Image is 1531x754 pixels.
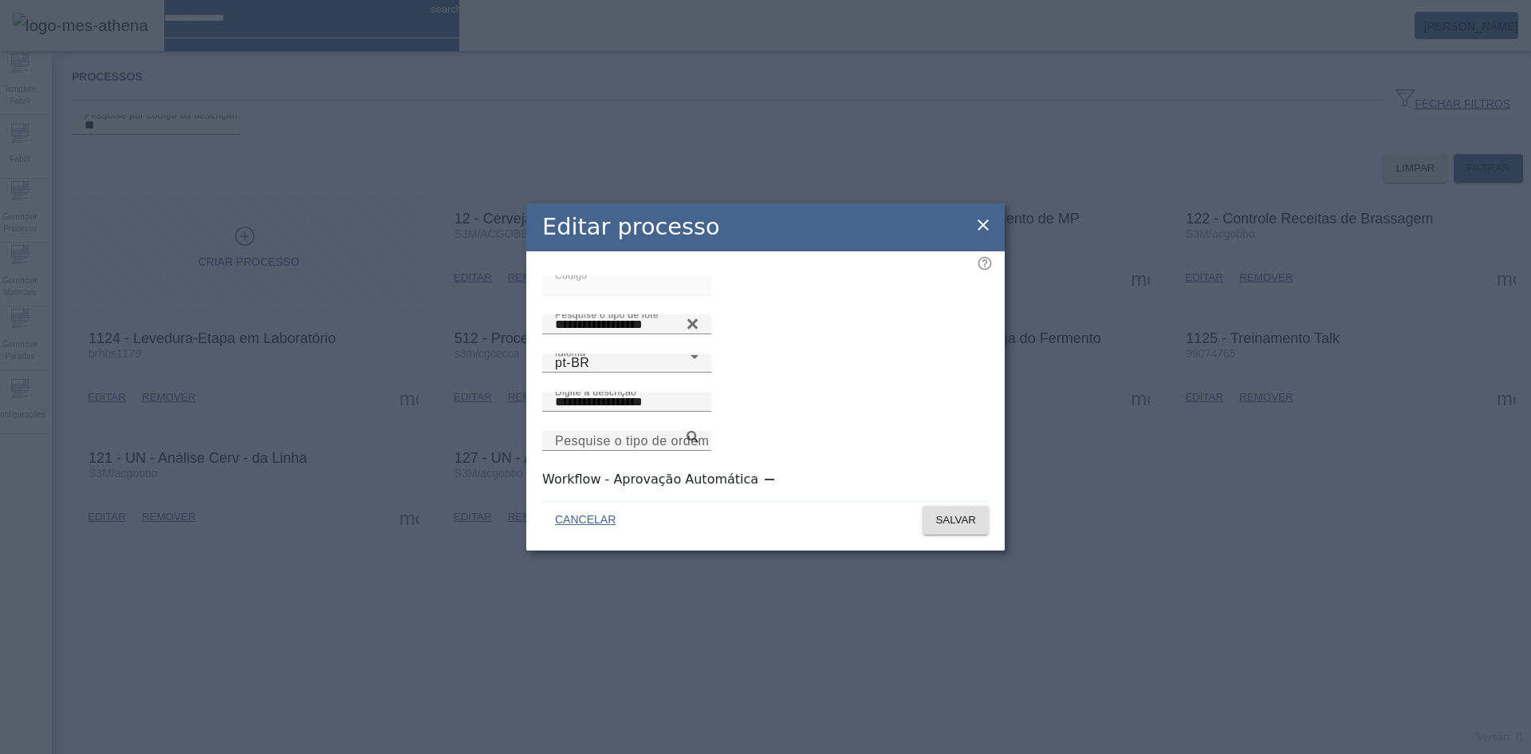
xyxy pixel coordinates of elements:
h2: Editar processo [542,210,720,244]
button: SALVAR [923,506,989,535]
span: pt-BR [555,356,589,369]
input: Number [555,432,699,451]
mat-label: Código [555,270,587,280]
mat-label: Digite a descrição [555,386,636,397]
input: Number [555,315,699,334]
label: Workflow - Aprovação Automática [542,470,762,489]
button: CANCELAR [542,506,628,535]
mat-label: Pesquise o tipo de lote [555,309,659,319]
span: CANCELAR [555,512,616,528]
span: SALVAR [935,512,976,528]
mat-label: Pesquise o tipo de ordem [555,433,709,447]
